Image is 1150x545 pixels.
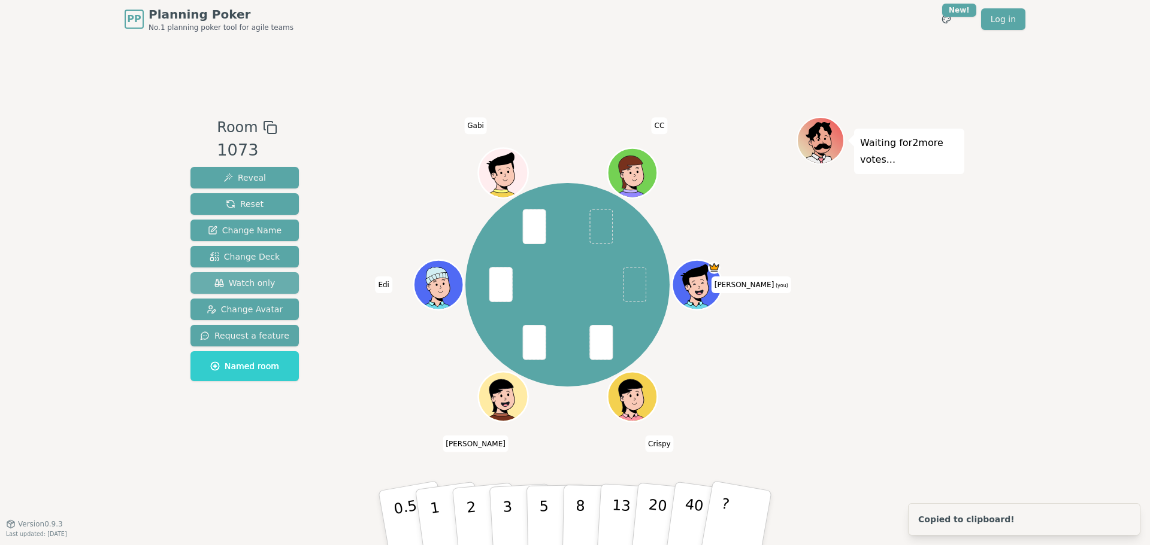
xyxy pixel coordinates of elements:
[673,261,720,308] button: Click to change your avatar
[464,117,487,134] span: Click to change your name
[190,220,299,241] button: Change Name
[200,330,289,342] span: Request a feature
[190,351,299,381] button: Named room
[207,303,283,315] span: Change Avatar
[210,251,280,263] span: Change Deck
[375,276,392,293] span: Click to change your name
[652,117,668,134] span: Click to change your name
[942,4,976,17] div: New!
[443,435,509,452] span: Click to change your name
[217,138,277,163] div: 1073
[149,6,293,23] span: Planning Poker
[918,513,1015,525] div: Copied to clipboard!
[127,12,141,26] span: PP
[981,8,1025,30] a: Log in
[217,117,258,138] span: Room
[208,224,282,236] span: Change Name
[190,193,299,215] button: Reset
[210,360,279,372] span: Named room
[190,246,299,267] button: Change Deck
[645,435,674,452] span: Click to change your name
[226,198,264,210] span: Reset
[190,325,299,346] button: Request a feature
[712,276,791,293] span: Click to change your name
[708,261,721,274] span: Matt is the host
[6,519,63,529] button: Version0.9.3
[936,8,957,30] button: New!
[223,172,266,184] span: Reveal
[149,23,293,32] span: No.1 planning poker tool for agile teams
[125,6,293,32] a: PPPlanning PokerNo.1 planning poker tool for agile teams
[774,283,788,288] span: (you)
[6,531,67,537] span: Last updated: [DATE]
[18,519,63,529] span: Version 0.9.3
[190,299,299,320] button: Change Avatar
[190,272,299,294] button: Watch only
[214,277,276,289] span: Watch only
[860,135,958,168] p: Waiting for 2 more votes...
[190,167,299,188] button: Reveal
